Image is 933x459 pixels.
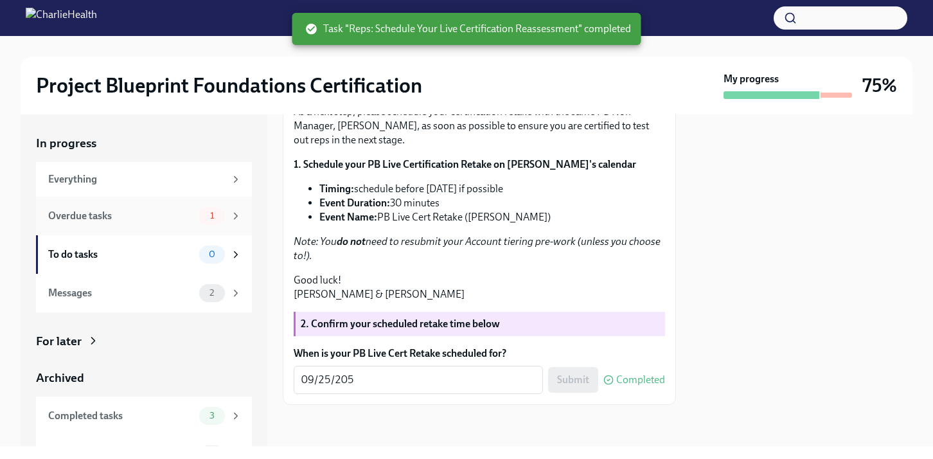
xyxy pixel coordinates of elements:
[36,333,82,350] div: For later
[48,248,194,262] div: To do tasks
[36,333,252,350] a: For later
[36,370,252,386] a: Archived
[26,8,97,28] img: CharlieHealth
[294,158,636,170] strong: 1. Schedule your PB Live Certification Retake on [PERSON_NAME]'s calendar
[724,72,779,86] strong: My progress
[616,375,665,385] span: Completed
[319,196,665,210] li: 30 minutes
[36,397,252,435] a: Completed tasks3
[202,288,222,298] span: 2
[36,162,252,197] a: Everything
[337,235,366,248] strong: do not
[319,211,377,223] strong: Event Name:
[48,286,194,300] div: Messages
[48,209,194,223] div: Overdue tasks
[301,372,535,388] textarea: 09/25/205
[305,22,631,36] span: Task "Reps: Schedule Your Live Certification Reassessment" completed
[301,318,500,330] strong: 2. Confirm your scheduled retake time below
[294,346,665,361] label: When is your PB Live Cert Retake scheduled for?
[319,182,665,196] li: schedule before [DATE] if possible
[48,172,225,186] div: Everything
[862,74,897,97] h3: 75%
[36,73,422,98] h2: Project Blueprint Foundations Certification
[48,409,194,423] div: Completed tasks
[294,235,661,262] em: Note: You need to resubmit your Account tiering pre-work (unless you choose to!).
[319,183,354,195] strong: Timing:
[319,210,665,224] li: PB Live Cert Retake ([PERSON_NAME])
[36,274,252,312] a: Messages2
[36,135,252,152] a: In progress
[36,197,252,235] a: Overdue tasks1
[201,249,223,259] span: 0
[294,273,665,301] p: Good luck! [PERSON_NAME] & [PERSON_NAME]
[319,197,390,209] strong: Event Duration:
[294,105,665,147] p: As a next step, please schedule your certification retake with the same PB Non-Manager, [PERSON_N...
[202,411,222,420] span: 3
[36,235,252,274] a: To do tasks0
[202,211,222,221] span: 1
